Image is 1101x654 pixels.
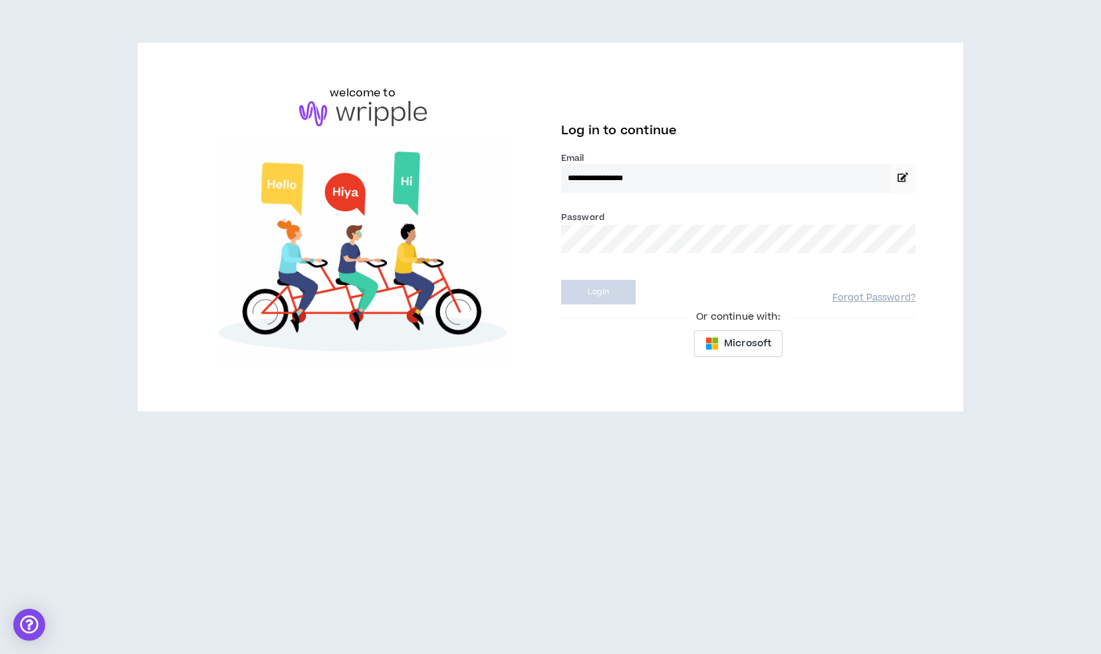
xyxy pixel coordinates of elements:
[694,330,783,357] button: Microsoft
[13,609,45,641] div: Open Intercom Messenger
[299,101,427,126] img: logo-brand.png
[185,140,540,370] img: Welcome to Wripple
[561,211,604,223] label: Password
[832,292,916,304] a: Forgot Password?
[561,280,636,304] button: Login
[561,122,677,139] span: Log in to continue
[687,310,789,324] span: Or continue with:
[561,152,916,164] label: Email
[724,336,771,351] span: Microsoft
[330,85,396,101] h6: welcome to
